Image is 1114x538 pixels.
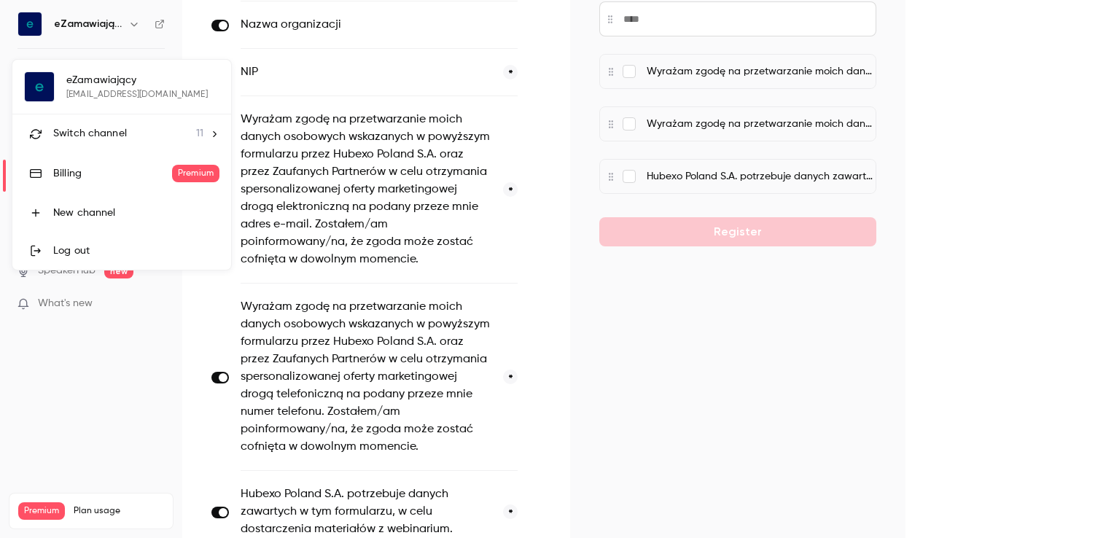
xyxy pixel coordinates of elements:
span: Premium [172,165,219,182]
div: New channel [53,206,219,220]
span: Switch channel [53,126,127,141]
span: 11 [196,126,203,141]
div: Billing [53,166,172,181]
div: Log out [53,243,219,258]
